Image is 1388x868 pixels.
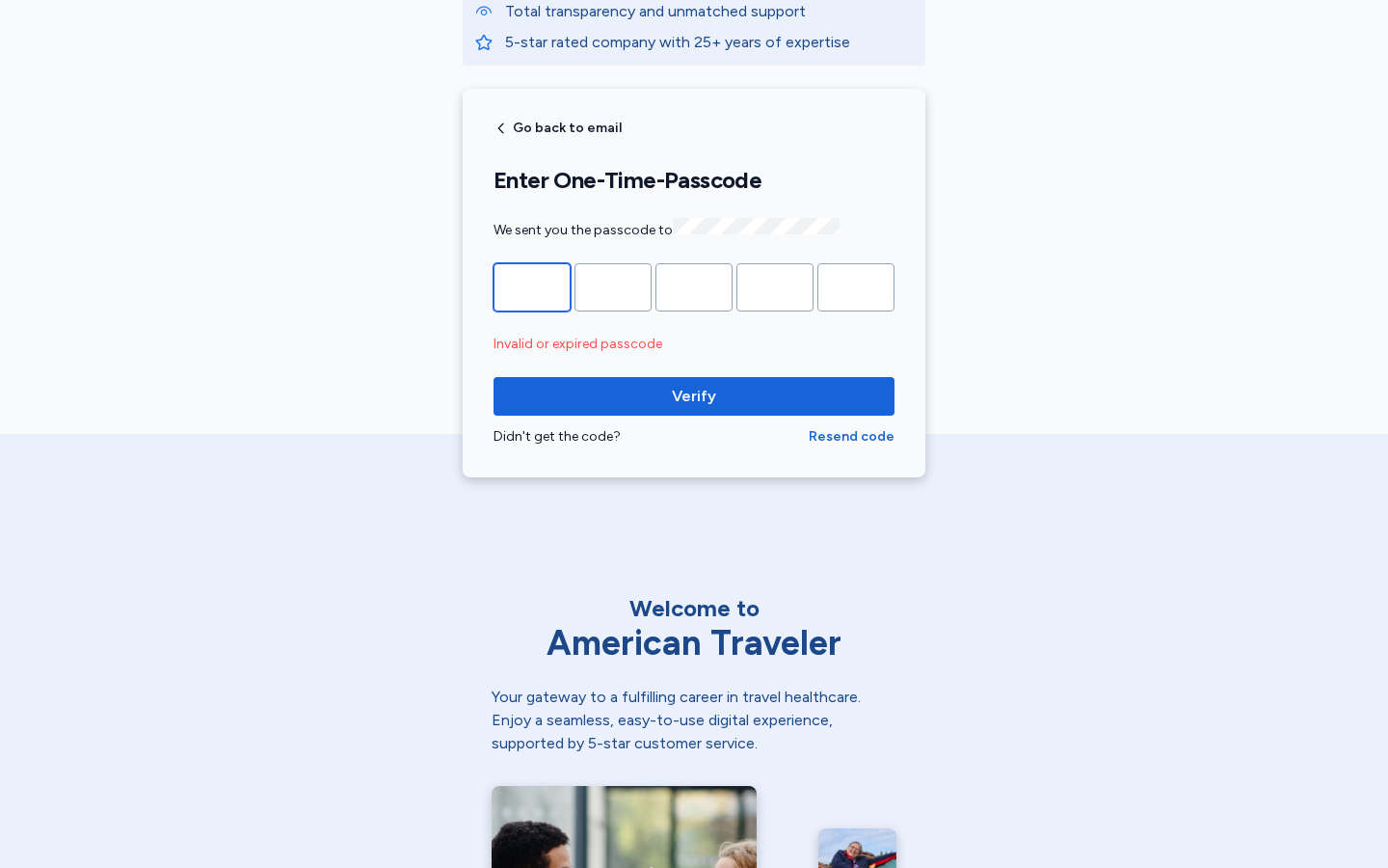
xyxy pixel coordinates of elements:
span: Go back to email [513,122,622,135]
p: 5-star rated company with 25+ years of expertise [505,31,914,54]
input: Please enter OTP character 3 [655,263,733,312]
button: Verify [494,377,894,416]
input: Please enter OTP character 5 [817,263,894,312]
h1: Enter One-Time-Passcode [494,166,894,195]
input: Please enter OTP character 2 [574,263,652,312]
span: We sent you the passcode to [494,222,840,238]
div: Didn't get the code? [494,427,809,447]
input: Please enter OTP character 1 [494,263,571,312]
div: Your gateway to a fulfilling career in travel healthcare. Enjoy a seamless, easy-to-use digital e... [492,686,896,755]
span: Verify [672,385,716,408]
div: American Traveler [492,624,896,663]
button: Go back to email [494,121,622,136]
button: Resend code [809,427,894,447]
div: Invalid or expired passcode [494,335,894,354]
input: Please enter OTP character 4 [736,263,814,312]
div: Welcome to [492,593,896,624]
